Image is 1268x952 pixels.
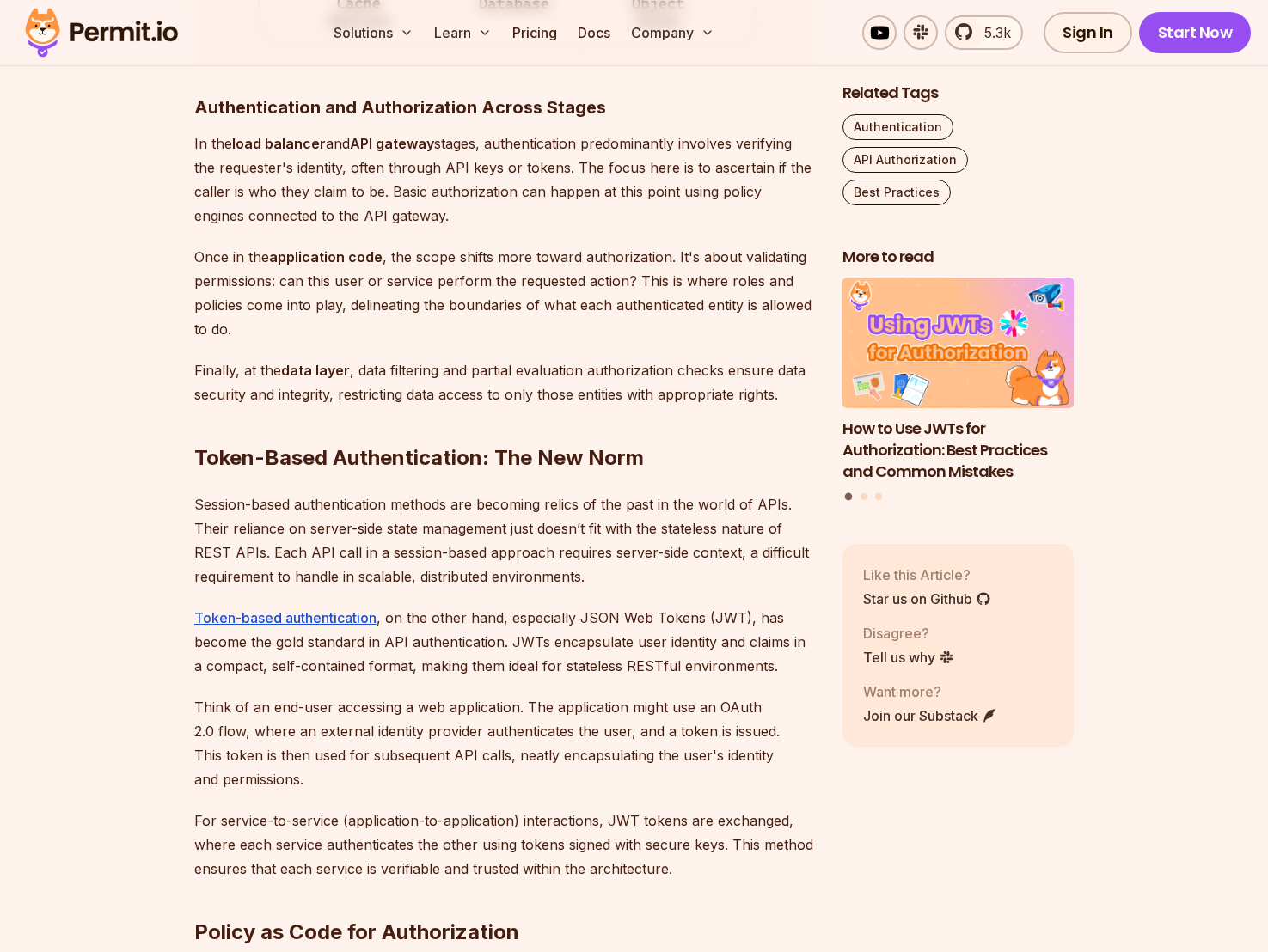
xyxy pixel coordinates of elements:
[194,606,815,678] p: , on the other hand, especially JSON Web Tokens (JWT), has become the gold standard in API authen...
[842,247,1075,268] h2: More to read
[842,180,951,205] a: Best Practices
[845,493,853,501] button: Go to slide 1
[842,147,968,173] a: API Authorization
[571,15,617,50] a: Docs
[194,97,606,118] strong: Authentication and Authorization Across Stages
[945,15,1023,50] a: 5.3k
[269,248,383,265] strong: application code
[842,278,1075,409] img: How to Use JWTs for Authorization: Best Practices and Common Mistakes
[861,493,867,500] button: Go to slide 2
[842,418,1075,482] h3: How to Use JWTs for Authorization: Best Practices and Common Mistakes
[1139,12,1252,53] a: Start Now
[281,362,350,379] strong: data layer
[863,589,991,609] a: Star us on Github
[194,358,815,406] p: Finally, at the , data filtering and partial evaluation authorization checks ensure data security...
[875,493,882,500] button: Go to slide 3
[974,22,1011,43] span: 5.3k
[232,135,326,152] strong: load balancer
[842,114,953,140] a: Authentication
[863,705,997,726] a: Join our Substack
[863,681,997,702] p: Want more?
[194,609,377,626] a: Token-based authentication
[842,82,1075,104] h2: Related Tags
[194,695,815,791] p: Think of an end-user accessing a web application. The application might use an OAuth 2.0 flow, wh...
[427,15,499,50] button: Learn
[194,131,815,228] p: In the and stages, authentication predominantly involves verifying the requester's identity, ofte...
[842,278,1075,503] div: Posts
[327,15,420,50] button: Solutions
[1044,12,1132,53] a: Sign In
[505,15,564,50] a: Pricing
[194,445,644,470] strong: Token-Based Authentication: The New Norm
[194,245,815,341] p: Once in the , the scope shifts more toward authorization. It's about validating permissions: can ...
[863,647,954,668] a: Tell us why
[194,919,519,944] strong: Policy as Code for Authorization
[624,15,721,50] button: Company
[17,3,186,62] img: Permit logo
[194,809,815,881] p: For service-to-service (application-to-application) interactions, JWT tokens are exchanged, where...
[350,135,434,152] strong: API gateway
[863,623,954,644] p: Disagree?
[842,278,1075,483] a: How to Use JWTs for Authorization: Best Practices and Common MistakesHow to Use JWTs for Authoriz...
[194,492,815,589] p: Session-based authentication methods are becoming relics of the past in the world of APIs. Their ...
[863,564,991,585] p: Like this Article?
[842,278,1075,483] li: 1 of 3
